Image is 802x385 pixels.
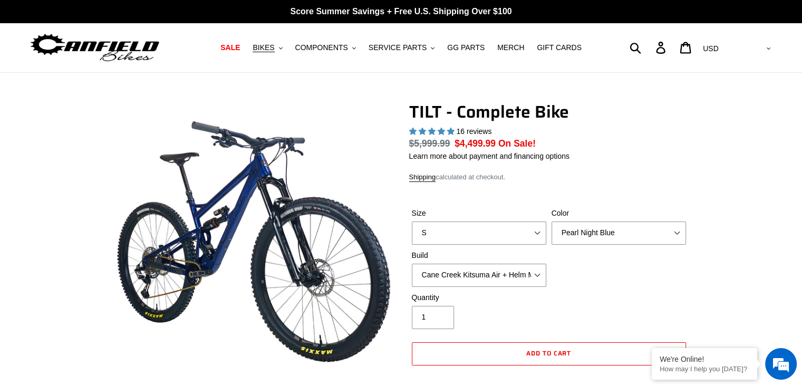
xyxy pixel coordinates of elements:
[447,43,485,52] span: GG PARTS
[498,137,536,150] span: On Sale!
[412,208,546,219] label: Size
[537,43,582,52] span: GIFT CARDS
[409,152,569,160] a: Learn more about payment and financing options
[442,41,490,55] a: GG PARTS
[455,138,496,149] span: $4,499.99
[290,41,361,55] button: COMPONENTS
[497,43,524,52] span: MERCH
[29,31,161,64] img: Canfield Bikes
[412,292,546,303] label: Quantity
[409,138,450,149] s: $5,999.99
[492,41,529,55] a: MERCH
[215,41,245,55] a: SALE
[409,172,689,182] div: calculated at checkout.
[456,127,491,136] span: 16 reviews
[532,41,587,55] a: GIFT CARDS
[409,102,689,122] h1: TILT - Complete Bike
[409,127,457,136] span: 5.00 stars
[253,43,274,52] span: BIKES
[635,36,662,59] input: Search
[247,41,287,55] button: BIKES
[412,250,546,261] label: Build
[363,41,440,55] button: SERVICE PARTS
[552,208,686,219] label: Color
[412,342,686,365] button: Add to cart
[220,43,240,52] span: SALE
[660,355,749,363] div: We're Online!
[369,43,427,52] span: SERVICE PARTS
[526,348,572,358] span: Add to cart
[409,173,436,182] a: Shipping
[660,365,749,373] p: How may I help you today?
[295,43,348,52] span: COMPONENTS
